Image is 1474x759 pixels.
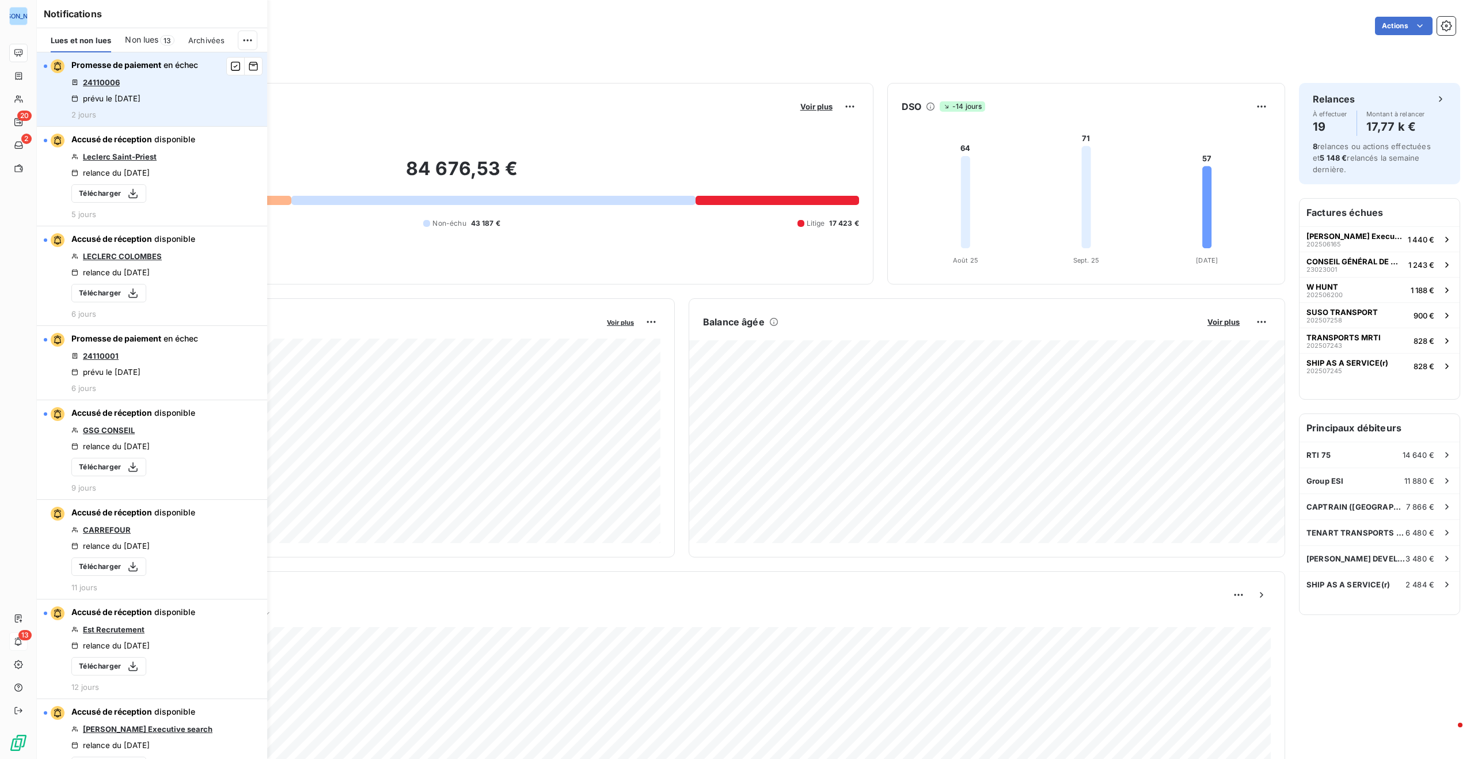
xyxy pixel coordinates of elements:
[1403,450,1434,460] span: 14 640 €
[83,426,135,435] a: GSG CONSEIL
[71,210,96,219] span: 5 jours
[1300,414,1460,442] h6: Principaux débiteurs
[71,707,152,716] span: Accusé de réception
[71,60,161,70] span: Promesse de paiement
[1306,282,1338,291] span: W HUNT
[37,400,267,500] button: Accusé de réception disponibleGSG CONSEILrelance du [DATE]Télécharger9 jours
[71,408,152,418] span: Accusé de réception
[18,630,32,640] span: 13
[71,583,97,592] span: 11 jours
[1406,502,1434,511] span: 7 866 €
[1306,241,1341,248] span: 202506165
[83,724,212,734] a: [PERSON_NAME] Executive search
[83,152,157,161] a: Leclerc Saint-Priest
[1408,260,1434,270] span: 1 243 €
[1306,367,1342,374] span: 202507245
[125,34,158,45] span: Non lues
[71,458,146,476] button: Télécharger
[9,7,28,25] div: [PERSON_NAME]
[17,111,32,121] span: 20
[1313,92,1355,106] h6: Relances
[1405,580,1434,589] span: 2 484 €
[1306,528,1405,537] span: TENART TRANSPORTS EUROPE
[71,657,146,675] button: Télécharger
[1306,502,1406,511] span: CAPTRAIN ([GEOGRAPHIC_DATA])
[1366,111,1425,117] span: Montant à relancer
[37,127,267,226] button: Accusé de réception disponibleLeclerc Saint-Priestrelance du [DATE]Télécharger5 jours
[37,599,267,699] button: Accusé de réception disponibleEst Recrutementrelance du [DATE]Télécharger12 jours
[1306,308,1378,317] span: SUSO TRANSPORT
[44,7,260,21] h6: Notifications
[65,157,859,192] h2: 84 676,53 €
[71,284,146,302] button: Télécharger
[1306,342,1342,349] span: 202507243
[1306,476,1343,485] span: Group ESI
[471,218,500,229] span: 43 187 €
[1306,358,1388,367] span: SHIP AS A SERVICE(r)
[164,60,198,70] span: en échec
[1306,317,1342,324] span: 202507258
[800,102,833,111] span: Voir plus
[1300,353,1460,378] button: SHIP AS A SERVICE(r)202507245828 €
[807,218,825,229] span: Litige
[1306,580,1390,589] span: SHIP AS A SERVICE(r)
[83,252,162,261] a: LECLERC COLOMBES
[1405,528,1434,537] span: 6 480 €
[703,315,765,329] h6: Balance âgée
[71,268,150,277] div: relance du [DATE]
[1196,256,1218,264] tspan: [DATE]
[797,101,836,112] button: Voir plus
[1411,286,1434,295] span: 1 188 €
[71,168,150,177] div: relance du [DATE]
[71,741,150,750] div: relance du [DATE]
[83,625,145,634] a: Est Recrutement
[71,384,96,393] span: 6 jours
[154,507,195,517] span: disponible
[37,226,267,326] button: Accusé de réception disponibleLECLERC COLOMBESrelance du [DATE]Télécharger6 jours
[1306,450,1331,460] span: RTI 75
[71,507,152,517] span: Accusé de réception
[607,318,634,327] span: Voir plus
[71,641,150,650] div: relance du [DATE]
[1414,311,1434,320] span: 900 €
[71,483,96,492] span: 9 jours
[1300,226,1460,252] button: [PERSON_NAME] Executive search2025061651 440 €
[71,541,150,551] div: relance du [DATE]
[1366,117,1425,136] h4: 17,77 k €
[603,317,637,327] button: Voir plus
[1306,232,1403,241] span: [PERSON_NAME] Executive search
[432,218,466,229] span: Non-échu
[154,607,195,617] span: disponible
[154,134,195,144] span: disponible
[1207,317,1240,327] span: Voir plus
[9,734,28,752] img: Logo LeanPay
[1320,153,1347,162] span: 5 148 €
[71,309,96,318] span: 6 jours
[1306,257,1404,266] span: CONSEIL GÉNÉRAL DE MAYOTTE
[1313,142,1317,151] span: 8
[1300,302,1460,328] button: SUSO TRANSPORT202507258900 €
[83,78,120,87] a: 24110006
[1300,277,1460,302] button: W HUNT2025062001 188 €
[71,184,146,203] button: Télécharger
[1300,199,1460,226] h6: Factures échues
[154,234,195,244] span: disponible
[37,500,267,599] button: Accusé de réception disponibleCARREFOURrelance du [DATE]Télécharger11 jours
[1313,111,1347,117] span: À effectuer
[1414,336,1434,346] span: 828 €
[1306,266,1337,273] span: 23023001
[1375,17,1433,35] button: Actions
[51,36,111,45] span: Lues et non lues
[71,607,152,617] span: Accusé de réception
[164,333,198,343] span: en échec
[1300,252,1460,277] button: CONSEIL GÉNÉRAL DE MAYOTTE230230011 243 €
[71,442,150,451] div: relance du [DATE]
[902,100,921,113] h6: DSO
[188,36,225,45] span: Archivées
[1404,476,1434,485] span: 11 880 €
[1414,362,1434,371] span: 828 €
[83,525,131,534] a: CARREFOUR
[154,408,195,418] span: disponible
[71,234,152,244] span: Accusé de réception
[37,326,267,400] button: Promesse de paiement en échec24110001prévu le [DATE]6 jours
